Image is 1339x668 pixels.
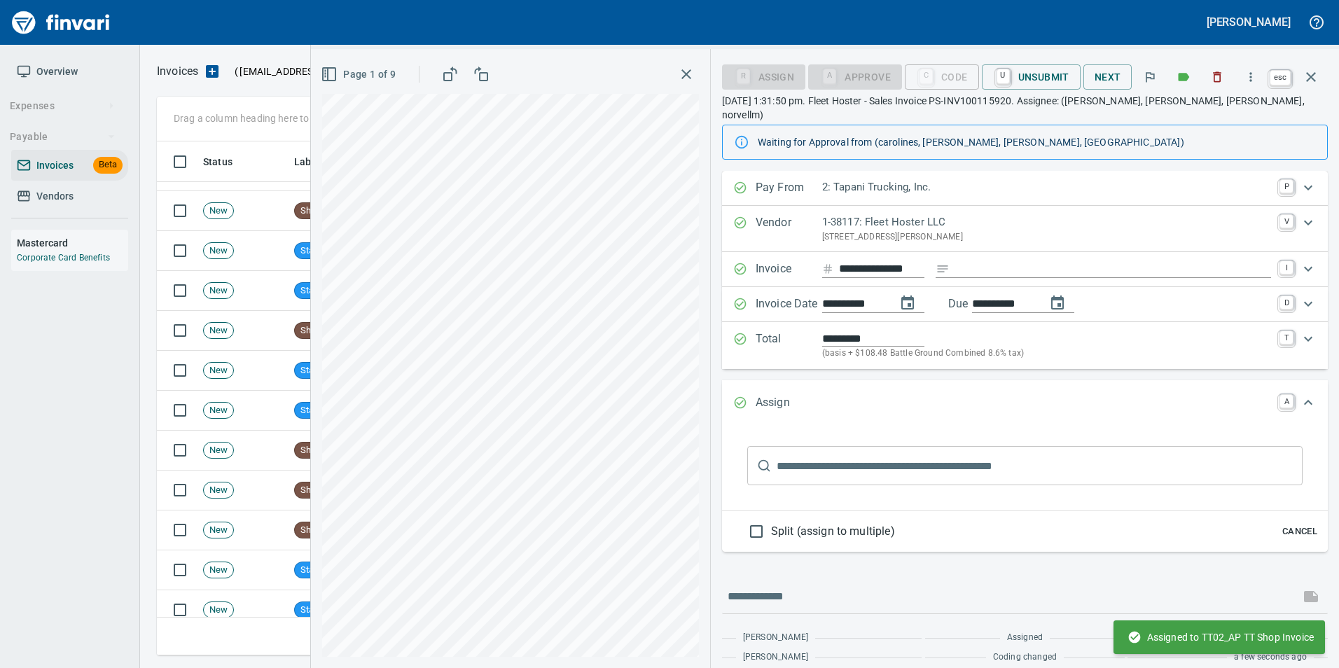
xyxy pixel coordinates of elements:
[1083,64,1132,90] button: Next
[1207,15,1291,29] h5: [PERSON_NAME]
[993,650,1057,664] span: Coding changed
[743,631,808,645] span: [PERSON_NAME]
[295,324,327,338] span: Shop
[756,179,822,197] p: Pay From
[11,150,128,181] a: InvoicesBeta
[36,157,74,174] span: Invoices
[204,484,233,497] span: New
[722,171,1328,206] div: Expand
[204,404,233,417] span: New
[93,157,123,173] span: Beta
[203,153,233,170] span: Status
[36,63,78,81] span: Overview
[204,204,233,218] span: New
[295,604,348,617] span: Statement
[204,564,233,577] span: New
[17,253,110,263] a: Corporate Card Benefits
[295,204,327,218] span: Shop
[1270,70,1291,85] a: esc
[295,404,348,417] span: Statement
[997,69,1010,84] a: U
[174,111,379,125] p: Drag a column heading here to group the table
[295,524,327,537] span: Shop
[822,179,1271,195] p: 2: Tapani Trucking, Inc.
[743,650,808,664] span: [PERSON_NAME]
[1279,260,1293,274] a: I
[822,347,1271,361] p: (basis + $108.48 Battle Ground Combined 8.6% tax)
[1128,630,1314,644] span: Assigned to TT02_AP TT Shop Invoice
[157,63,198,80] p: Invoices
[905,69,979,81] div: Code
[1279,394,1293,408] a: A
[294,153,343,170] span: Labels
[822,230,1271,244] p: [STREET_ADDRESS][PERSON_NAME]
[10,128,116,146] span: Payable
[157,63,198,80] nav: breadcrumb
[295,444,327,457] span: Shop
[8,6,113,39] img: Finvari
[822,214,1271,230] p: 1-38117: Fleet Hoster LLC
[722,380,1328,426] div: Expand
[1202,62,1233,92] button: Discard
[722,252,1328,287] div: Expand
[1095,69,1121,86] span: Next
[1041,286,1074,320] button: change due date
[936,262,950,276] svg: Invoice description
[756,330,822,361] p: Total
[1281,524,1319,540] span: Cancel
[295,284,348,298] span: Statement
[722,206,1328,252] div: Expand
[722,287,1328,322] div: Expand
[722,322,1328,369] div: Expand
[891,286,924,320] button: change date
[204,364,233,377] span: New
[756,394,822,412] p: Assign
[1279,214,1293,228] a: V
[771,523,895,540] span: Split (assign to multiple)
[1294,580,1328,613] span: This records your message into the invoice and notifies anyone mentioned
[204,244,233,258] span: New
[198,63,226,80] button: Upload an Invoice
[11,56,128,88] a: Overview
[1277,521,1322,543] button: Cancel
[295,564,348,577] span: Statement
[756,295,822,314] p: Invoice Date
[295,484,327,497] span: Shop
[1135,62,1165,92] button: Flag
[17,235,128,251] h6: Mastercard
[1279,179,1293,193] a: P
[226,64,403,78] p: ( )
[722,70,805,82] div: Assign
[318,62,401,88] button: Page 1 of 9
[204,284,233,298] span: New
[295,244,348,258] span: Statement
[238,64,399,78] span: [EMAIL_ADDRESS][DOMAIN_NAME]
[1279,295,1293,309] a: D
[722,426,1328,552] div: Expand
[756,214,822,244] p: Vendor
[204,324,233,338] span: New
[808,69,902,81] div: Coding Required
[295,364,348,377] span: Statement
[204,444,233,457] span: New
[722,94,1328,122] p: [DATE] 1:31:50 pm. Fleet Hoster - Sales Invoice PS-INV100115920. Assignee: ([PERSON_NAME], [PERSO...
[756,260,822,279] p: Invoice
[982,64,1081,90] button: UUnsubmit
[1279,330,1293,345] a: T
[324,66,396,83] span: Page 1 of 9
[1007,631,1043,645] span: Assigned
[294,153,325,170] span: Labels
[4,93,121,119] button: Expenses
[1235,62,1266,92] button: More
[4,124,121,150] button: Payable
[1168,62,1199,92] button: Labels
[204,604,233,617] span: New
[204,524,233,537] span: New
[11,181,128,212] a: Vendors
[10,97,116,115] span: Expenses
[758,130,1316,155] div: Waiting for Approval from (carolines, [PERSON_NAME], [PERSON_NAME], [GEOGRAPHIC_DATA])
[948,295,1015,312] p: Due
[203,153,251,170] span: Status
[36,188,74,205] span: Vendors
